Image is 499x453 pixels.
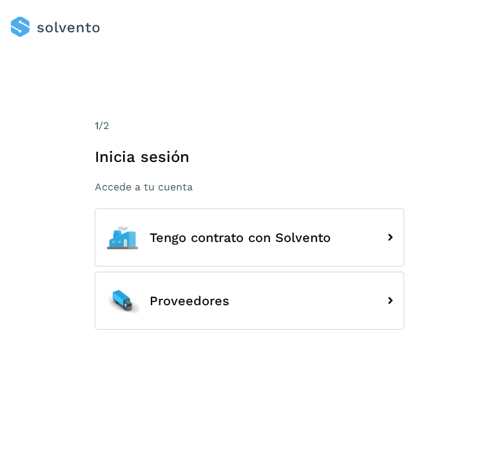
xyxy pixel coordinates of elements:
span: Tengo contrato con Solvento [150,230,331,245]
span: Proveedores [150,294,230,308]
div: /2 [95,118,404,134]
button: Tengo contrato con Solvento [95,208,404,267]
p: Accede a tu cuenta [95,181,404,193]
button: Proveedores [95,272,404,330]
span: 1 [95,119,99,132]
h1: Inicia sesión [95,148,404,166]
